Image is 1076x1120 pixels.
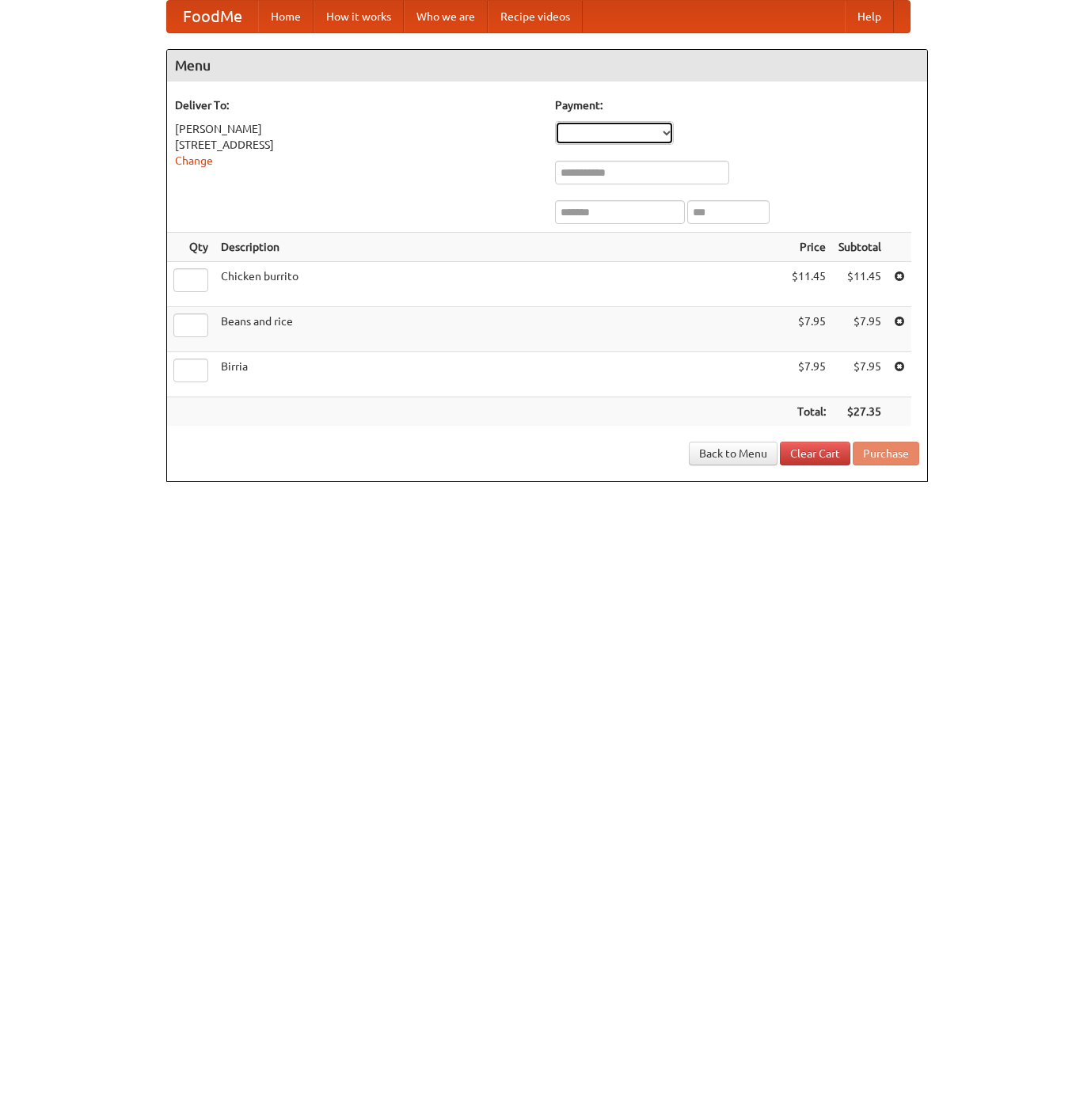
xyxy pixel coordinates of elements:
th: Total: [785,397,832,427]
td: $7.95 [785,307,832,352]
h5: Payment: [555,97,919,113]
th: Description [215,233,785,262]
td: Beans and rice [215,307,785,352]
a: Recipe videos [488,1,583,32]
h5: Deliver To: [175,97,539,113]
a: Home [258,1,314,32]
td: $11.45 [832,262,888,307]
td: Chicken burrito [215,262,785,307]
a: Back to Menu [689,442,778,465]
td: $11.45 [785,262,832,307]
td: $7.95 [832,352,888,397]
th: $27.35 [832,397,888,427]
a: How it works [314,1,404,32]
th: Subtotal [832,233,888,262]
a: Who we are [404,1,488,32]
a: Change [175,154,213,167]
a: FoodMe [167,1,258,32]
button: Purchase [853,442,919,465]
td: $7.95 [832,307,888,352]
td: $7.95 [785,352,832,397]
div: [PERSON_NAME] [175,121,539,137]
div: [STREET_ADDRESS] [175,137,539,153]
th: Qty [167,233,215,262]
a: Help [845,1,894,32]
h4: Menu [167,50,927,82]
a: Clear Cart [780,442,850,465]
td: Birria [215,352,785,397]
th: Price [785,233,832,262]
